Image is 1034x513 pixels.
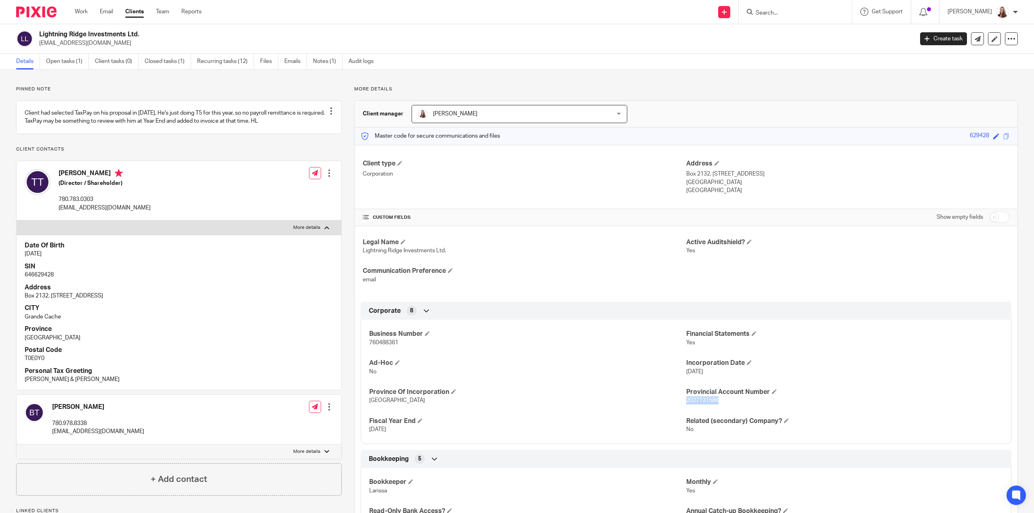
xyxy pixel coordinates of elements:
p: Box 2132, [STREET_ADDRESS] [686,170,1009,178]
p: [EMAIL_ADDRESS][DOMAIN_NAME] [52,427,144,436]
p: Box 2132, [STREET_ADDRESS] [25,292,333,300]
p: 780.978.8338 [52,419,144,427]
img: Larissa-headshot-cropped.jpg [996,6,1009,19]
p: Client contacts [16,146,342,153]
img: svg%3E [25,403,44,422]
span: Yes [686,248,695,253]
h4: Bookkeeper [369,478,686,486]
h4: Communication Preference [363,267,686,275]
a: Files [260,54,278,69]
p: [GEOGRAPHIC_DATA] [686,178,1009,186]
p: Corporation [363,170,686,178]
img: svg%3E [25,169,50,195]
p: 646629428 [25,271,333,279]
p: [PERSON_NAME] [948,8,992,16]
h3: Client manager [363,110,404,118]
a: Client tasks (0) [95,54,139,69]
p: [EMAIL_ADDRESS][DOMAIN_NAME] [39,39,908,47]
img: svg%3E [16,30,33,47]
h4: Province Of Incorporation [369,388,686,396]
h2: Lightning Ridge Investments Ltd. [39,30,734,39]
h4: Related (secondary) Company? [686,417,1003,425]
span: [PERSON_NAME] [433,111,477,117]
h4: Monthly [686,478,1003,486]
span: 760488361 [369,340,398,345]
a: Work [75,8,88,16]
a: Notes (1) [313,54,343,69]
span: No [369,369,376,375]
i: Primary [115,169,123,177]
span: [GEOGRAPHIC_DATA] [369,398,425,403]
p: More details [293,224,320,231]
a: Details [16,54,40,69]
p: T0E0Y0 [25,354,333,362]
p: [GEOGRAPHIC_DATA] [25,334,333,342]
a: Create task [920,32,967,45]
a: Open tasks (1) [46,54,89,69]
h4: Address [686,159,1009,168]
span: email [363,277,376,283]
p: [EMAIL_ADDRESS][DOMAIN_NAME] [59,204,151,212]
a: Email [100,8,113,16]
p: More details [293,448,320,455]
h4: [PERSON_NAME] [52,403,144,411]
span: 5 [418,455,421,463]
img: Larissa-headshot-cropped.jpg [418,109,428,119]
span: Yes [686,488,695,494]
h4: Provincial Account Number [686,388,1003,396]
p: [GEOGRAPHIC_DATA] [686,186,1009,195]
a: Team [156,8,169,16]
div: 629428 [970,132,989,141]
a: Recurring tasks (12) [197,54,254,69]
p: 780.783.0303 [59,195,151,203]
img: Pixie [16,6,57,17]
h4: Financial Statements [686,330,1003,338]
p: [PERSON_NAME] & [PERSON_NAME] [25,375,333,383]
a: Closed tasks (1) [145,54,191,69]
p: [DATE] [25,250,333,258]
span: Yes [686,340,695,345]
h4: Client type [363,159,686,168]
a: Emails [284,54,307,69]
label: Show empty fields [937,213,983,221]
h4: Date Of Birth [25,241,333,250]
span: [DATE] [686,369,703,375]
input: Search [755,10,828,17]
span: Lightning Ridge Investments Ltd. [363,248,446,253]
a: Reports [181,8,202,16]
h4: Address [25,283,333,292]
span: Corporate [369,307,401,315]
p: Grande Cache [25,313,333,321]
p: Pinned note [16,86,342,92]
h4: Fiscal Year End [369,417,686,425]
h4: CUSTOM FIELDS [363,214,686,221]
span: [DATE] [369,427,386,432]
h4: CITY [25,304,333,312]
span: 8 [410,307,413,315]
h4: + Add contact [151,473,207,486]
span: Bookkeeping [369,455,409,463]
span: Get Support [872,9,903,15]
h5: (Director / Shareholder) [59,179,151,187]
h4: Incorporation Date [686,359,1003,367]
h4: [PERSON_NAME] [59,169,151,179]
h4: SIN [25,262,333,271]
h4: Personal Tax Greeting [25,367,333,375]
a: Audit logs [349,54,380,69]
p: More details [354,86,1018,92]
h4: Province [25,325,333,333]
h4: Legal Name [363,238,686,247]
p: Master code for secure communications and files [361,132,500,140]
h4: Active Auditshield? [686,238,1009,247]
h4: Ad-Hoc [369,359,686,367]
h4: Business Number [369,330,686,338]
a: Clients [125,8,144,16]
span: No [686,427,694,432]
span: 2027131586 [686,398,719,403]
h4: Postal Code [25,346,333,354]
span: Larissa [369,488,387,494]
